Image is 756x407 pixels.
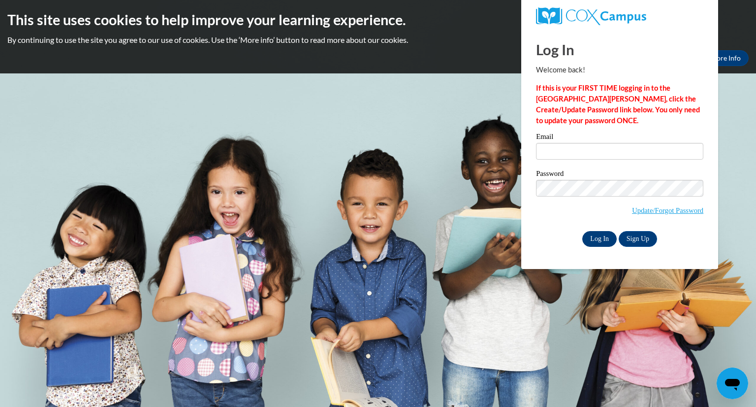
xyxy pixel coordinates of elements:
a: Sign Up [619,231,657,247]
img: COX Campus [536,7,646,25]
iframe: Button to launch messaging window [717,368,748,399]
a: Update/Forgot Password [632,206,703,214]
h2: This site uses cookies to help improve your learning experience. [7,10,749,30]
strong: If this is your FIRST TIME logging in to the [GEOGRAPHIC_DATA][PERSON_NAME], click the Create/Upd... [536,84,700,125]
label: Email [536,133,703,143]
p: Welcome back! [536,65,703,75]
input: Log In [582,231,617,247]
h1: Log In [536,39,703,60]
a: COX Campus [536,7,703,25]
label: Password [536,170,703,180]
a: More Info [702,50,749,66]
p: By continuing to use the site you agree to our use of cookies. Use the ‘More info’ button to read... [7,34,749,45]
